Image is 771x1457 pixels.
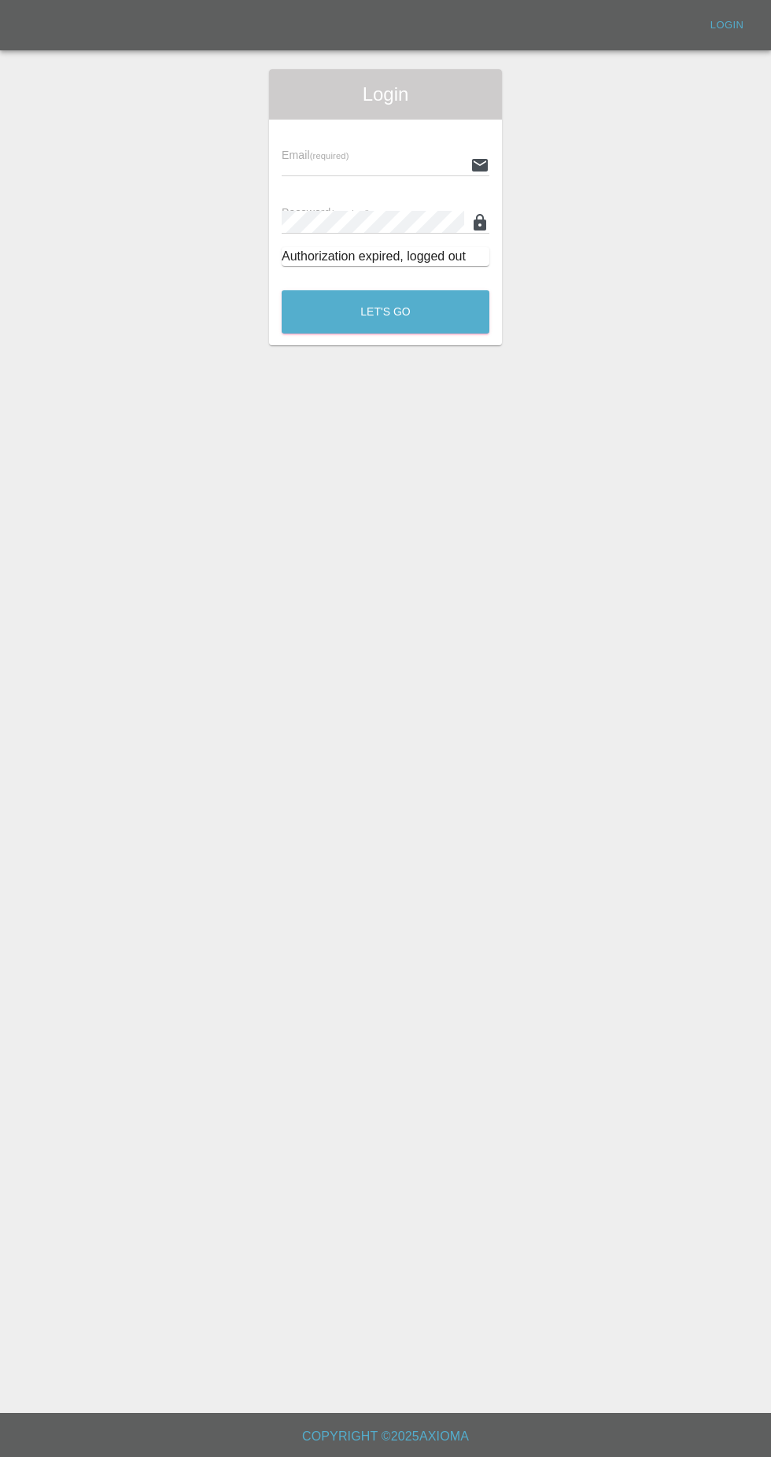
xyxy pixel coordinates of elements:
[702,13,752,38] a: Login
[282,82,489,107] span: Login
[331,208,371,218] small: (required)
[13,1426,758,1448] h6: Copyright © 2025 Axioma
[282,149,349,161] span: Email
[282,206,370,219] span: Password
[310,151,349,160] small: (required)
[282,247,489,266] div: Authorization expired, logged out
[282,290,489,334] button: Let's Go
